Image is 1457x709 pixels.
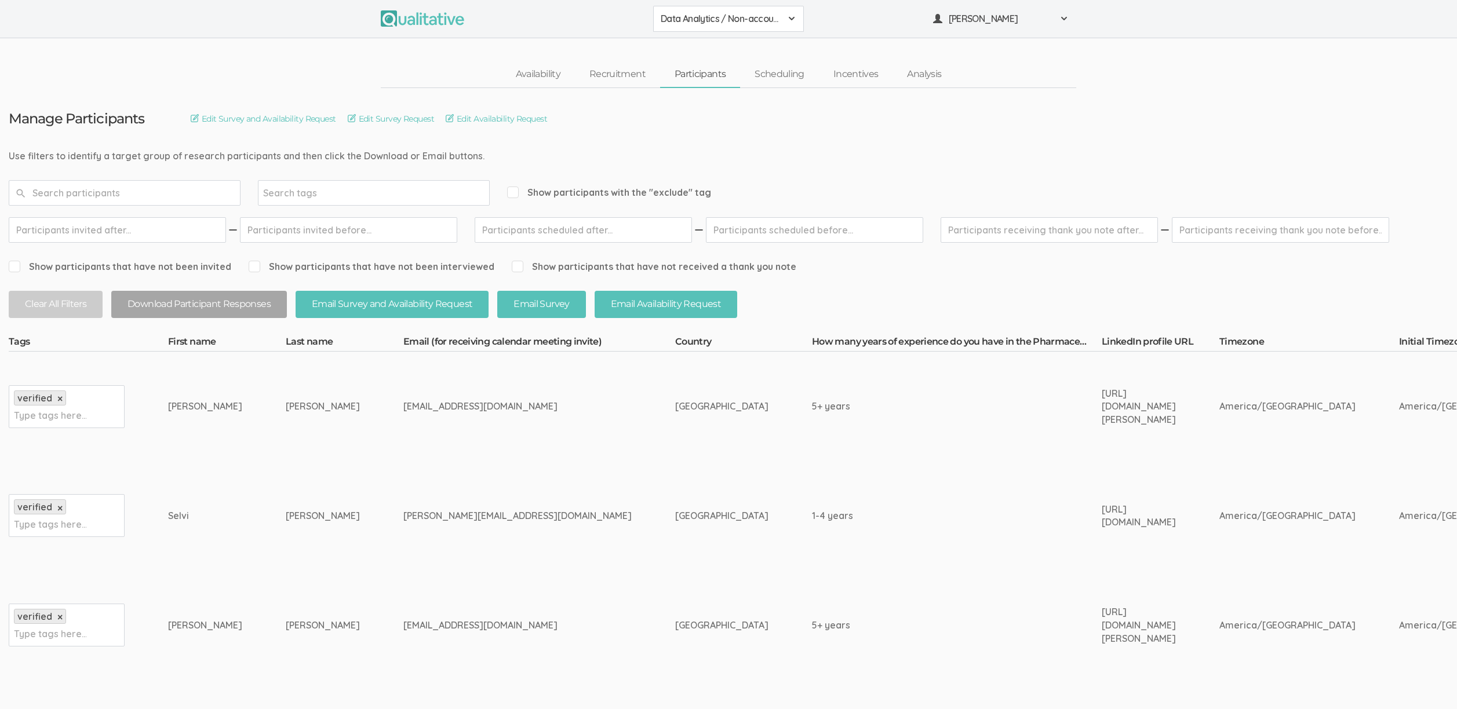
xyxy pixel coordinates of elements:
div: [URL][DOMAIN_NAME][PERSON_NAME] [1102,605,1176,645]
button: Email Survey and Availability Request [296,291,489,318]
div: [PERSON_NAME] [286,400,360,413]
input: Search participants [9,180,241,206]
a: Analysis [893,62,956,87]
span: Show participants with the "exclude" tag [507,186,711,199]
span: verified [17,392,52,404]
th: Tags [9,335,168,352]
span: Show participants that have not been interviewed [249,260,494,273]
span: [PERSON_NAME] [949,12,1053,25]
a: Edit Survey and Availability Request [191,112,336,125]
iframe: Chat Widget [1399,653,1457,709]
button: Download Participant Responses [111,291,287,318]
td: America/[GEOGRAPHIC_DATA] [1219,571,1399,680]
a: Incentives [819,62,893,87]
a: Recruitment [575,62,660,87]
img: dash.svg [693,217,705,243]
img: dash.svg [227,217,239,243]
input: Participants receiving thank you note before... [1172,217,1389,243]
div: 5+ years [812,400,1058,413]
input: Type tags here... [14,626,86,641]
th: LinkedIn profile URL [1102,335,1219,352]
button: Email Survey [497,291,585,318]
td: America/[GEOGRAPHIC_DATA] [1219,352,1399,461]
input: Participants scheduled after... [475,217,692,243]
a: Edit Survey Request [348,112,434,125]
span: verified [17,611,52,622]
button: [PERSON_NAME] [926,6,1076,32]
div: [URL][DOMAIN_NAME][PERSON_NAME] [1102,387,1176,427]
div: [GEOGRAPHIC_DATA] [675,619,768,632]
div: [EMAIL_ADDRESS][DOMAIN_NAME] [403,619,632,632]
a: × [57,394,63,404]
img: Qualitative [381,10,464,27]
a: × [57,612,63,622]
div: [EMAIL_ADDRESS][DOMAIN_NAME] [403,400,632,413]
div: [GEOGRAPHIC_DATA] [675,400,768,413]
input: Search tags [263,185,336,200]
div: [PERSON_NAME][EMAIL_ADDRESS][DOMAIN_NAME] [403,509,632,522]
a: Scheduling [740,62,819,87]
div: 1-4 years [812,509,1058,522]
a: Availability [501,62,575,87]
button: Email Availability Request [595,291,737,318]
input: Participants invited before... [240,217,457,243]
h3: Manage Participants [9,111,144,126]
div: [PERSON_NAME] [286,509,360,522]
span: Show participants that have not been invited [9,260,231,273]
img: dash.svg [1159,217,1171,243]
div: [URL][DOMAIN_NAME] [1102,503,1176,529]
div: 5+ years [812,619,1058,632]
div: [PERSON_NAME] [286,619,360,632]
th: Timezone [1219,335,1399,352]
button: Data Analytics / Non-accounting [653,6,804,32]
th: How many years of experience do you have in the Pharmaceutical/Biotech industry? [812,335,1102,352]
input: Participants scheduled before... [706,217,923,243]
input: Participants invited after... [9,217,226,243]
a: Edit Availability Request [446,112,547,125]
input: Type tags here... [14,517,86,532]
th: Email (for receiving calendar meeting invite) [403,335,675,352]
th: First name [168,335,286,352]
div: [PERSON_NAME] [168,400,242,413]
span: verified [17,501,52,513]
div: [PERSON_NAME] [168,619,242,632]
input: Participants receiving thank you note after... [941,217,1158,243]
th: Country [675,335,812,352]
a: × [57,503,63,513]
a: Participants [660,62,740,87]
button: Clear All Filters [9,291,103,318]
div: [GEOGRAPHIC_DATA] [675,509,768,522]
span: Show participants that have not received a thank you note [512,260,796,273]
td: America/[GEOGRAPHIC_DATA] [1219,461,1399,571]
span: Data Analytics / Non-accounting [661,12,781,25]
div: Selvi [168,509,242,522]
th: Last name [286,335,403,352]
input: Type tags here... [14,408,86,423]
